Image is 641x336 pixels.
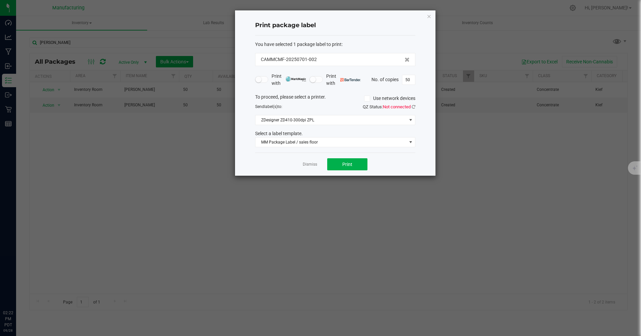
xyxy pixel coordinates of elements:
span: Print with [272,73,306,87]
span: QZ Status: [363,104,415,109]
a: Dismiss [303,162,317,167]
label: Use network devices [364,95,415,102]
div: : [255,41,415,48]
span: CAMMCMF-20250701-002 [261,56,317,63]
button: Print [327,158,367,170]
span: Print with [326,73,361,87]
div: To proceed, please select a printer. [250,94,420,104]
span: You have selected 1 package label to print [255,42,342,47]
iframe: Resource center [7,282,27,302]
span: MM Package Label / sales floor [255,137,407,147]
img: bartender.png [340,78,361,81]
span: ZDesigner ZD410-300dpi ZPL [255,115,407,125]
span: Not connected [383,104,411,109]
span: label(s) [264,104,278,109]
div: Select a label template. [250,130,420,137]
span: No. of copies [371,76,399,82]
span: Send to: [255,104,282,109]
span: Print [342,162,352,167]
img: mark_magic_cybra.png [286,76,306,81]
h4: Print package label [255,21,415,30]
iframe: Resource center unread badge [20,281,28,289]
